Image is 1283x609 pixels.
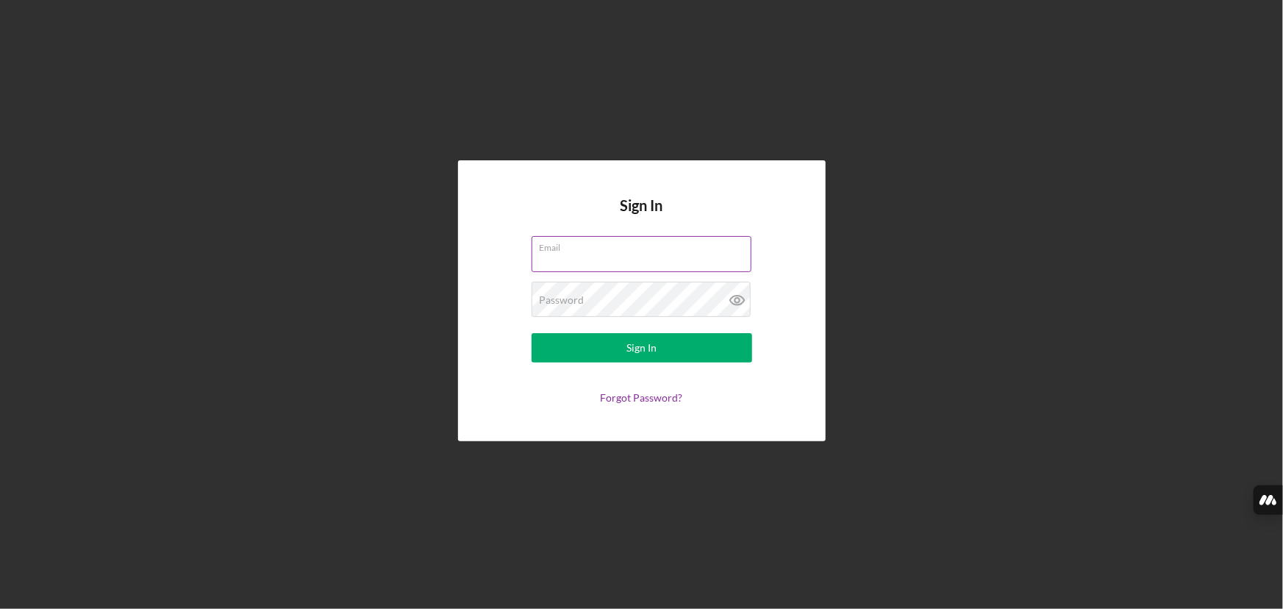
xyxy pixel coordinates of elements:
div: Sign In [626,333,657,363]
a: Forgot Password? [601,391,683,404]
label: Email [540,237,751,253]
label: Password [540,294,585,306]
h4: Sign In [621,197,663,236]
button: Sign In [532,333,752,363]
